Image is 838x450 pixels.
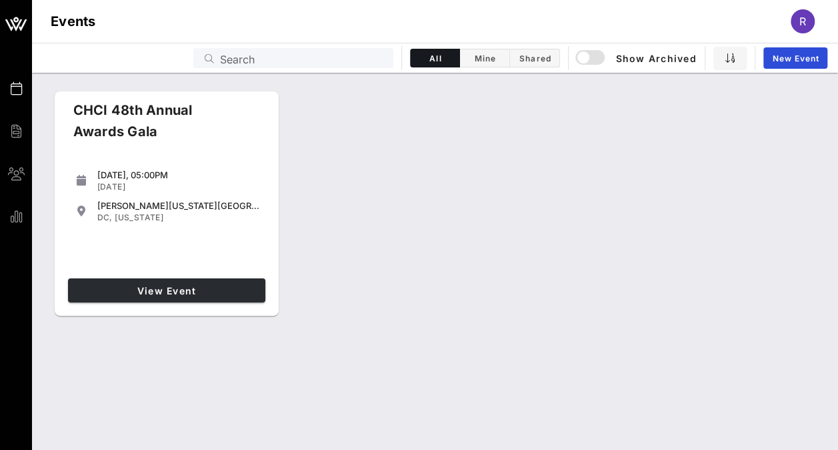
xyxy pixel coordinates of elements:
div: [DATE], 05:00PM [97,170,260,180]
div: R [791,9,815,33]
button: Mine [460,49,510,67]
div: [PERSON_NAME][US_STATE][GEOGRAPHIC_DATA] [97,200,260,211]
a: New Event [763,47,827,69]
span: Shared [518,53,551,63]
button: Show Archived [577,46,697,70]
a: View Event [68,278,265,302]
span: View Event [73,285,260,296]
span: All [419,53,451,63]
span: R [799,15,806,28]
span: [US_STATE] [115,212,163,222]
div: CHCI 48th Annual Awards Gala [63,99,251,153]
span: DC, [97,212,113,222]
span: New Event [771,53,819,63]
span: Mine [468,53,501,63]
h1: Events [51,11,96,32]
button: Shared [510,49,560,67]
button: All [410,49,460,67]
div: [DATE] [97,182,260,192]
span: Show Archived [577,50,696,66]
